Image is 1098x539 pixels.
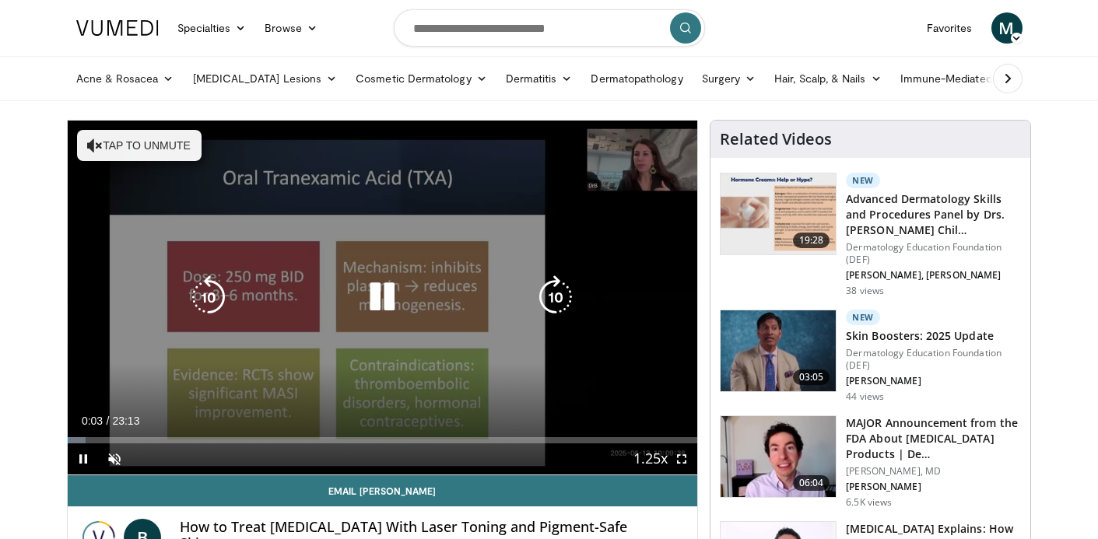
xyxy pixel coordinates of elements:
[720,173,1021,297] a: 19:28 New Advanced Dermatology Skills and Procedures Panel by Drs. [PERSON_NAME] Chil… Dermatolog...
[846,285,884,297] p: 38 views
[184,63,347,94] a: [MEDICAL_DATA] Lesions
[394,9,705,47] input: Search topics, interventions
[846,465,1021,478] p: [PERSON_NAME], MD
[496,63,582,94] a: Dermatitis
[721,416,836,497] img: b8d0b268-5ea7-42fe-a1b9-7495ab263df8.150x105_q85_crop-smart_upscale.jpg
[846,347,1021,372] p: Dermatology Education Foundation (DEF)
[77,130,202,161] button: Tap to unmute
[846,390,884,403] p: 44 views
[68,475,698,506] a: Email [PERSON_NAME]
[720,415,1021,509] a: 06:04 MAJOR Announcement from the FDA About [MEDICAL_DATA] Products | De… [PERSON_NAME], MD [PERS...
[846,173,880,188] p: New
[891,63,1017,94] a: Immune-Mediated
[721,310,836,391] img: 5d8405b0-0c3f-45ed-8b2f-ed15b0244802.150x105_q85_crop-smart_upscale.jpg
[846,496,892,509] p: 6.5K views
[635,443,666,474] button: Playback Rate
[68,443,99,474] button: Pause
[721,173,836,254] img: dd29cf01-09ec-4981-864e-72915a94473e.150x105_q85_crop-smart_upscale.jpg
[846,269,1021,282] p: [PERSON_NAME], [PERSON_NAME]
[720,130,832,149] h4: Related Videos
[846,415,1021,462] h3: MAJOR Announcement from the FDA About [MEDICAL_DATA] Products | De…
[99,443,130,474] button: Unmute
[917,12,982,44] a: Favorites
[107,415,110,427] span: /
[793,475,830,491] span: 06:04
[846,328,1021,344] h3: Skin Boosters: 2025 Update
[765,63,890,94] a: Hair, Scalp, & Nails
[720,310,1021,403] a: 03:05 New Skin Boosters: 2025 Update Dermatology Education Foundation (DEF) [PERSON_NAME] 44 views
[67,63,184,94] a: Acne & Rosacea
[581,63,692,94] a: Dermatopathology
[346,63,496,94] a: Cosmetic Dermatology
[68,121,698,475] video-js: Video Player
[846,241,1021,266] p: Dermatology Education Foundation (DEF)
[846,191,1021,238] h3: Advanced Dermatology Skills and Procedures Panel by Drs. [PERSON_NAME] Chil…
[846,375,1021,387] p: [PERSON_NAME]
[112,415,139,427] span: 23:13
[793,233,830,248] span: 19:28
[255,12,327,44] a: Browse
[846,481,1021,493] p: [PERSON_NAME]
[666,443,697,474] button: Fullscreen
[82,415,103,427] span: 0:03
[991,12,1023,44] a: M
[168,12,256,44] a: Specialties
[76,20,159,36] img: VuMedi Logo
[846,310,880,325] p: New
[793,369,830,385] span: 03:05
[693,63,766,94] a: Surgery
[68,437,698,443] div: Progress Bar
